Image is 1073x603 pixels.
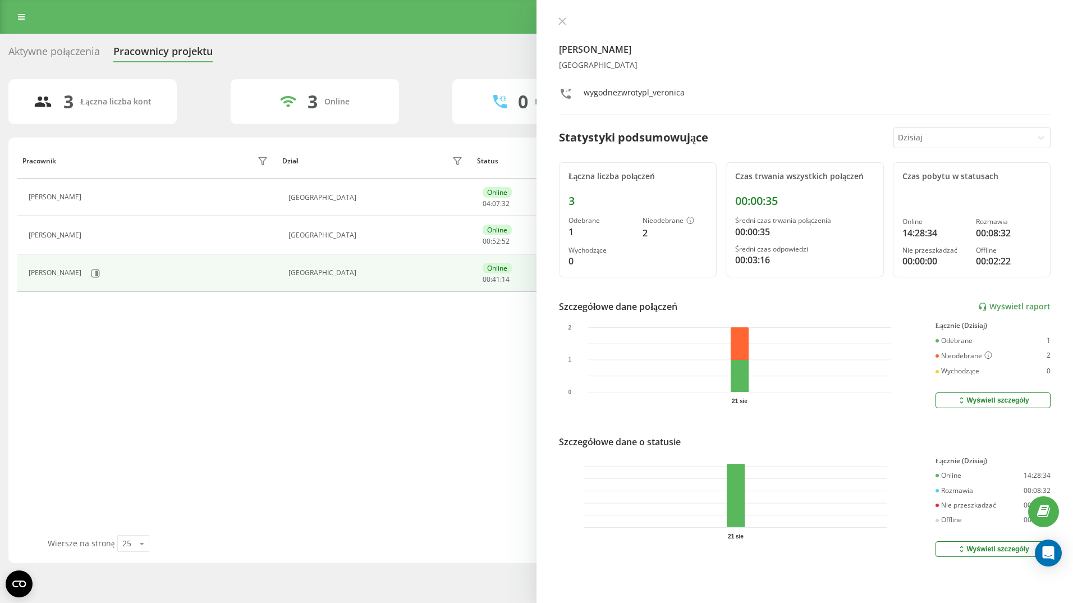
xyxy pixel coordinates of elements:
div: Czas trwania wszystkich połączeń [735,172,874,181]
div: 1 [568,225,634,239]
div: 00:00:00 [902,254,967,268]
div: 0 [568,254,634,268]
div: 00:08:32 [1024,487,1051,495]
div: Open Intercom Messenger [1035,540,1062,567]
div: 1 [1047,337,1051,345]
div: Czas pobytu w statusach [902,172,1041,181]
div: Rozmawiają [535,97,580,107]
div: [PERSON_NAME] [29,231,84,239]
div: [GEOGRAPHIC_DATA] [559,61,1051,70]
div: Nieodebrane [643,217,708,226]
div: 00:00:00 [1024,501,1051,509]
div: Offline [976,246,1041,254]
text: 0 [568,389,571,395]
div: 0 [1047,367,1051,375]
button: Open CMP widget [6,570,33,597]
div: Szczegółowe dane o statusie [559,435,681,449]
button: Wyświetl szczegóły [936,541,1051,557]
div: 00:00:35 [735,225,874,239]
span: 04 [483,199,490,208]
div: 14:28:34 [1024,472,1051,479]
div: Odebrane [936,337,973,345]
div: Pracownicy projektu [113,45,213,63]
div: Wychodzące [936,367,979,375]
div: Wyświetl szczegóły [957,396,1029,405]
div: Online [936,472,961,479]
div: 0 [518,91,528,112]
div: Nie przeszkadzać [902,246,967,254]
text: 1 [568,357,571,363]
span: 52 [502,236,510,246]
div: Wyświetl szczegóły [957,545,1029,554]
div: Online [483,225,512,235]
div: Rozmawia [936,487,973,495]
span: 07 [492,199,500,208]
button: Wyświetl szczegóły [936,392,1051,408]
span: 32 [502,199,510,208]
div: 3 [308,91,318,112]
div: [GEOGRAPHIC_DATA] [288,269,466,277]
h4: [PERSON_NAME] [559,43,1051,56]
text: 2 [568,325,571,331]
div: Wychodzące [568,246,634,254]
text: 21 sie [732,398,748,404]
div: [GEOGRAPHIC_DATA] [288,231,466,239]
span: Wiersze na stronę [48,538,114,549]
div: Nieodebrane [936,351,992,360]
div: 3 [63,91,74,112]
div: : : [483,200,510,208]
div: 00:08:32 [976,226,1041,240]
span: 00 [483,275,490,284]
text: 21 sie [728,533,744,540]
a: Wyświetl raport [978,302,1051,312]
div: 00:03:16 [735,253,874,267]
div: 00:02:22 [976,254,1041,268]
div: 14:28:34 [902,226,967,240]
div: Statystyki podsumowujące [559,129,708,146]
div: Średni czas odpowiedzi [735,245,874,253]
div: Online [483,263,512,273]
div: 25 [122,538,131,549]
span: 52 [492,236,500,246]
div: wygodnezwrotypl_veronica [584,87,685,103]
div: Online [902,218,967,226]
div: [GEOGRAPHIC_DATA] [288,194,466,202]
div: Średni czas trwania połączenia [735,217,874,225]
div: Rozmawia [976,218,1041,226]
div: Nie przeszkadzać [936,501,996,509]
div: Pracownik [22,157,56,165]
span: 00 [483,236,490,246]
div: Dział [282,157,298,165]
div: : : [483,276,510,284]
div: Aktywne połączenia [8,45,100,63]
div: Odebrane [568,217,634,225]
div: Offline [936,516,962,524]
div: [PERSON_NAME] [29,193,84,201]
div: 00:02:22 [1024,516,1051,524]
div: 00:00:35 [735,194,874,208]
div: 2 [1047,351,1051,360]
div: [PERSON_NAME] [29,269,84,277]
div: : : [483,237,510,245]
div: Online [483,187,512,198]
div: Łącznie (Dzisiaj) [936,322,1051,330]
div: Szczegółowe dane połączeń [559,300,677,313]
div: Online [324,97,350,107]
div: 3 [568,194,707,208]
span: 41 [492,275,500,284]
div: Status [477,157,498,165]
div: 2 [643,226,708,240]
div: Łączna liczba połączeń [568,172,707,181]
div: Łącznie (Dzisiaj) [936,457,1051,465]
span: 14 [502,275,510,284]
div: Łączna liczba kont [80,97,151,107]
